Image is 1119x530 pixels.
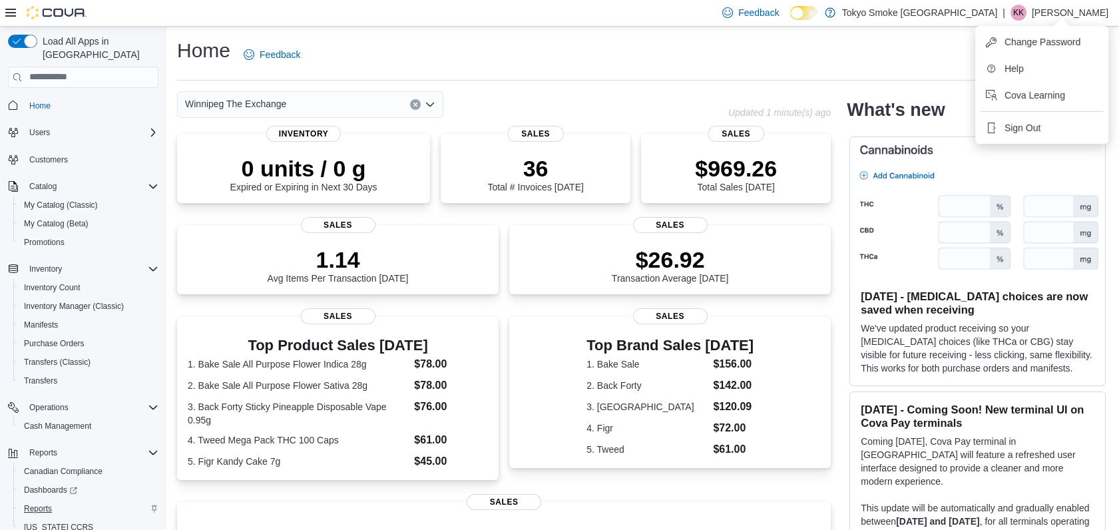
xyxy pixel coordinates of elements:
[24,178,158,194] span: Catalog
[713,441,754,457] dd: $61.00
[24,125,55,140] button: Users
[13,214,164,233] button: My Catalog (Beta)
[24,98,56,114] a: Home
[842,5,998,21] p: Tokyo Smoke [GEOGRAPHIC_DATA]
[981,85,1103,106] button: Cova Learning
[790,6,818,20] input: Dark Mode
[24,218,89,229] span: My Catalog (Beta)
[19,197,103,213] a: My Catalog (Classic)
[1005,62,1024,75] span: Help
[19,234,70,250] a: Promotions
[695,155,777,192] div: Total Sales [DATE]
[507,126,564,142] span: Sales
[13,481,164,499] a: Dashboards
[612,246,729,284] div: Transaction Average [DATE]
[13,462,164,481] button: Canadian Compliance
[738,6,779,19] span: Feedback
[268,246,409,284] div: Avg Items Per Transaction [DATE]
[414,378,488,394] dd: $78.00
[19,463,108,479] a: Canadian Compliance
[188,455,409,468] dt: 5. Figr Kandy Cake 7g
[1005,35,1080,49] span: Change Password
[19,336,90,352] a: Purchase Orders
[230,155,377,182] p: 0 units / 0 g
[586,338,754,354] h3: Top Brand Sales [DATE]
[24,445,63,461] button: Reports
[713,420,754,436] dd: $72.00
[19,463,158,479] span: Canadian Compliance
[24,399,158,415] span: Operations
[29,154,68,165] span: Customers
[3,150,164,169] button: Customers
[13,278,164,297] button: Inventory Count
[19,317,158,333] span: Manifests
[19,216,158,232] span: My Catalog (Beta)
[414,453,488,469] dd: $45.00
[1003,5,1005,21] p: |
[29,264,62,274] span: Inventory
[13,233,164,252] button: Promotions
[13,499,164,518] button: Reports
[24,399,74,415] button: Operations
[19,354,96,370] a: Transfers (Classic)
[3,177,164,196] button: Catalog
[24,125,158,140] span: Users
[188,433,409,447] dt: 4. Tweed Mega Pack THC 100 Caps
[695,155,777,182] p: $969.26
[188,358,409,371] dt: 1. Bake Sale All Purpose Flower Indica 28g
[260,48,300,61] span: Feedback
[586,421,708,435] dt: 4. Figr
[13,334,164,353] button: Purchase Orders
[24,301,124,312] span: Inventory Manager (Classic)
[24,503,52,514] span: Reports
[861,435,1094,488] p: Coming [DATE], Cova Pay terminal in [GEOGRAPHIC_DATA] will feature a refreshed user interface des...
[487,155,583,192] div: Total # Invoices [DATE]
[414,432,488,448] dd: $61.00
[487,155,583,182] p: 36
[24,421,91,431] span: Cash Management
[3,398,164,417] button: Operations
[19,197,158,213] span: My Catalog (Classic)
[19,373,158,389] span: Transfers
[188,400,409,427] dt: 3. Back Forty Sticky Pineapple Disposable Vape 0.95g
[713,378,754,394] dd: $142.00
[467,494,541,510] span: Sales
[238,41,306,68] a: Feedback
[19,418,97,434] a: Cash Management
[24,445,158,461] span: Reports
[13,297,164,316] button: Inventory Manager (Classic)
[3,96,164,115] button: Home
[19,280,86,296] a: Inventory Count
[896,516,979,527] strong: [DATE] and [DATE]
[29,101,51,111] span: Home
[3,443,164,462] button: Reports
[19,280,158,296] span: Inventory Count
[586,379,708,392] dt: 2. Back Forty
[861,403,1094,429] h3: [DATE] - Coming Soon! New terminal UI on Cova Pay terminals
[410,99,421,110] button: Clear input
[861,322,1094,375] p: We've updated product receiving so your [MEDICAL_DATA] choices (like THCa or CBG) stay visible fo...
[708,126,765,142] span: Sales
[29,402,69,413] span: Operations
[27,6,87,19] img: Cova
[24,237,65,248] span: Promotions
[19,298,158,314] span: Inventory Manager (Classic)
[24,485,77,495] span: Dashboards
[633,308,708,324] span: Sales
[177,37,230,64] h1: Home
[19,373,63,389] a: Transfers
[19,216,94,232] a: My Catalog (Beta)
[301,217,375,233] span: Sales
[24,261,158,277] span: Inventory
[19,482,83,498] a: Dashboards
[1010,5,1026,21] div: Kelsey Kaneski
[37,35,158,61] span: Load All Apps in [GEOGRAPHIC_DATA]
[981,58,1103,79] button: Help
[19,317,63,333] a: Manifests
[29,181,57,192] span: Catalog
[1032,5,1108,21] p: [PERSON_NAME]
[13,353,164,372] button: Transfers (Classic)
[586,400,708,413] dt: 3. [GEOGRAPHIC_DATA]
[19,298,129,314] a: Inventory Manager (Classic)
[29,127,50,138] span: Users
